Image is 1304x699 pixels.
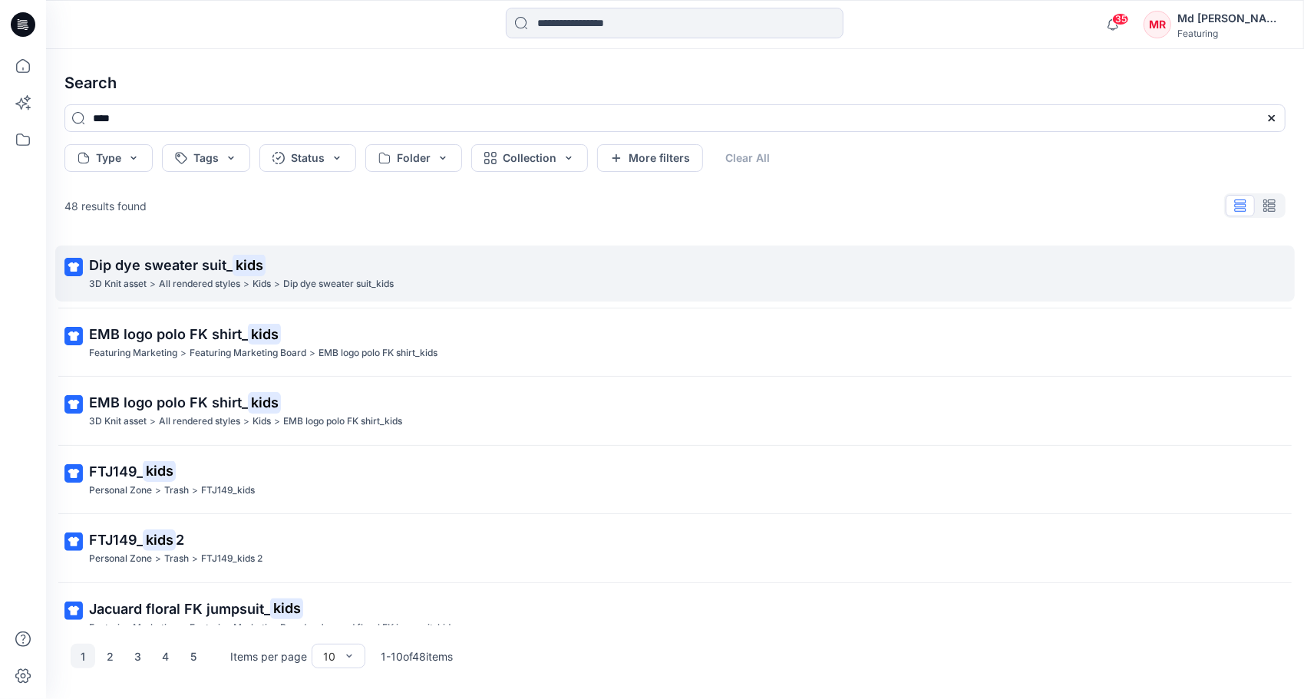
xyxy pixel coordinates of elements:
[201,483,255,499] p: FTJ149_kids
[1177,28,1285,39] div: Featuring
[253,276,271,292] p: Kids
[283,276,394,292] p: Dip dye sweater suit_kids
[1112,13,1129,25] span: 35
[201,551,262,567] p: FTJ149_kids 2
[180,345,187,361] p: >
[309,620,315,636] p: >
[55,246,1295,302] a: Dip dye sweater suit_kids3D Knit asset>All rendered styles>Kids>Dip dye sweater suit_kids
[365,144,462,172] button: Folder
[259,144,356,172] button: Status
[55,589,1295,645] a: Jacuard floral FK jumpsuit_kidsFeaturing Marketing>Featuring Marketing Board>Jacuard floral FK ju...
[243,414,249,430] p: >
[230,648,307,664] p: Items per page
[89,620,177,636] p: Featuring Marketing
[155,483,161,499] p: >
[55,452,1295,508] a: FTJ149_kidsPersonal Zone>Trash>FTJ149_kids
[1177,9,1285,28] div: Md [PERSON_NAME][DEMOGRAPHIC_DATA]
[159,276,240,292] p: All rendered styles
[248,323,281,345] mark: kids
[319,345,437,361] p: EMB logo polo FK shirt_kids
[190,620,306,636] p: Featuring Marketing Board
[150,414,156,430] p: >
[89,601,270,617] span: Jacuard floral FK jumpsuit_
[55,383,1295,439] a: EMB logo polo FK shirt_kids3D Knit asset>All rendered styles>Kids>EMB logo polo FK shirt_kids
[71,644,95,668] button: 1
[309,345,315,361] p: >
[89,326,248,342] span: EMB logo polo FK shirt_
[162,144,250,172] button: Tags
[274,414,280,430] p: >
[274,276,280,292] p: >
[89,414,147,430] p: 3D Knit asset
[253,414,271,430] p: Kids
[55,315,1295,371] a: EMB logo polo FK shirt_kidsFeaturing Marketing>Featuring Marketing Board>EMB logo polo FK shirt_kids
[180,620,187,636] p: >
[190,345,306,361] p: Featuring Marketing Board
[270,598,303,619] mark: kids
[154,644,178,668] button: 4
[143,529,176,551] mark: kids
[1144,11,1171,38] div: MR
[89,532,143,548] span: FTJ149_
[233,254,266,275] mark: kids
[164,483,189,499] p: Trash
[89,345,177,361] p: Featuring Marketing
[323,648,335,664] div: 10
[89,257,233,273] span: Dip dye sweater suit_
[471,144,588,172] button: Collection
[181,644,206,668] button: 5
[159,414,240,430] p: All rendered styles
[64,198,147,214] p: 48 results found
[283,414,402,430] p: EMB logo polo FK shirt_kids
[192,483,198,499] p: >
[597,144,703,172] button: More filters
[89,483,152,499] p: Personal Zone
[89,463,143,480] span: FTJ149_
[89,551,152,567] p: Personal Zone
[319,620,455,636] p: Jacuard floral FK jumpsuit_kids
[89,394,248,410] span: EMB logo polo FK shirt_
[126,644,150,668] button: 3
[143,460,176,482] mark: kids
[150,276,156,292] p: >
[164,551,189,567] p: Trash
[248,392,281,414] mark: kids
[155,551,161,567] p: >
[52,61,1298,104] h4: Search
[89,276,147,292] p: 3D Knit asset
[55,520,1295,576] a: FTJ149_kids2Personal Zone>Trash>FTJ149_kids 2
[192,551,198,567] p: >
[381,648,453,664] p: 1 - 10 of 48 items
[64,144,153,172] button: Type
[98,644,123,668] button: 2
[176,532,184,548] span: 2
[243,276,249,292] p: >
